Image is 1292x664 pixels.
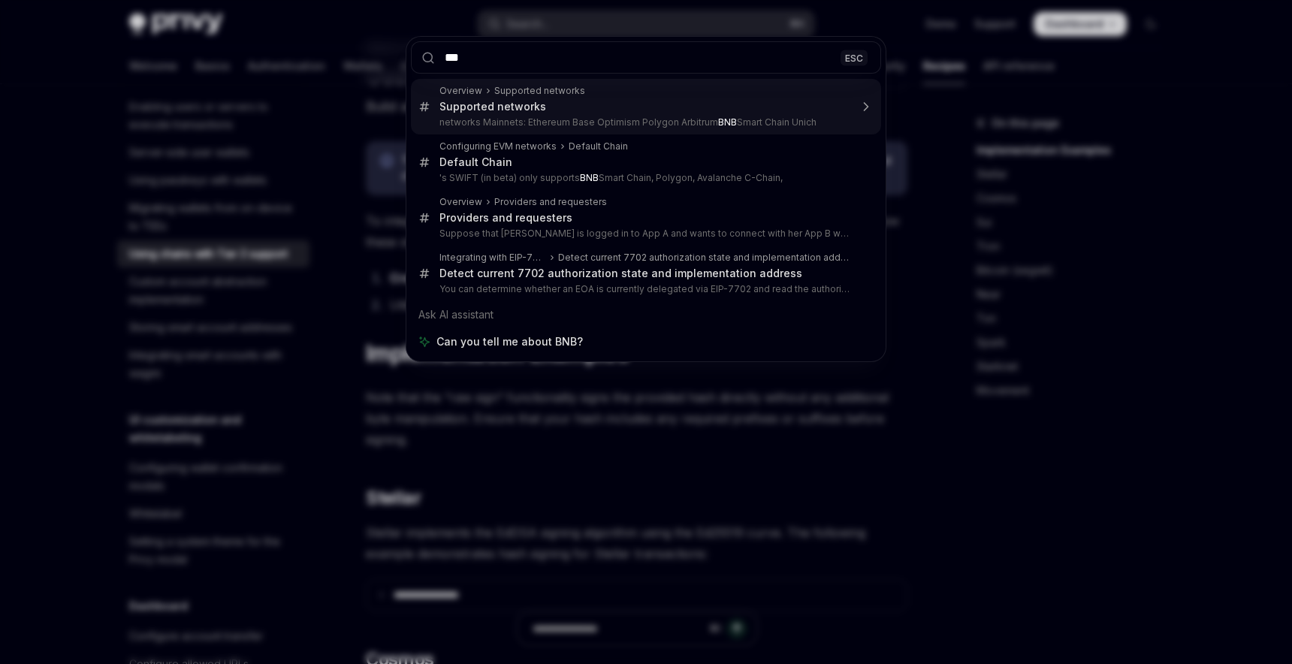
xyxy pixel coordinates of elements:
[494,85,585,97] div: Supported networks
[558,252,850,264] div: Detect current 7702 authorization state and implementation address
[569,140,628,152] div: Default Chain
[494,196,607,208] div: Providers and requesters
[718,116,737,128] b: BNB
[439,211,572,225] div: Providers and requesters
[439,172,850,184] p: 's SWIFT (in beta) only supports Smart Chain, Polygon, Avalanche C-Chain,
[580,172,599,183] b: BNB
[439,252,546,264] div: Integrating with EIP-7702
[439,140,557,152] div: Configuring EVM networks
[439,267,802,280] div: Detect current 7702 authorization state and implementation address
[411,301,881,328] div: Ask AI assistant
[439,196,482,208] div: Overview
[439,85,482,97] div: Overview
[436,334,583,349] span: Can you tell me about BNB?
[439,100,546,113] div: Supported networks
[439,228,850,240] p: Suppose that [PERSON_NAME] is logged in to App A and wants to connect with her App B wallet to pr...
[841,50,868,65] div: ESC
[439,155,512,169] div: Default Chain
[439,116,850,128] p: networks Mainnets: Ethereum Base Optimism Polygon Arbitrum Smart Chain Unich
[439,283,850,295] p: You can determine whether an EOA is currently delegated via EIP-7702 and read the authorized impleme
